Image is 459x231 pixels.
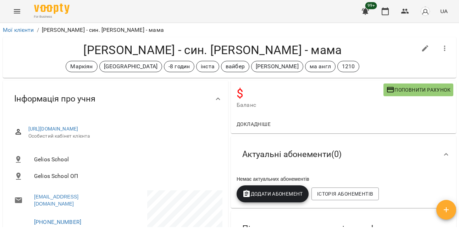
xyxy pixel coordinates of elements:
span: Актуальні абонементи ( 0 ) [242,149,342,160]
div: Маркіян [66,61,97,72]
span: Додати Абонемент [242,190,303,198]
div: вайбер [221,61,249,72]
span: 99+ [365,2,377,9]
span: Gelios School [34,155,217,164]
p: [PERSON_NAME] [256,62,299,71]
div: [GEOGRAPHIC_DATA] [99,61,162,72]
a: [URL][DOMAIN_NAME] [28,126,78,132]
span: Баланс [237,101,383,109]
div: Немає актуальних абонементів [235,174,452,184]
div: -8 годин [164,61,194,72]
p: ма англ [310,62,331,71]
p: [GEOGRAPHIC_DATA] [104,62,158,71]
div: Актуальні абонементи(0) [231,136,456,173]
button: UA [437,5,450,18]
a: [PHONE_NUMBER] [34,219,81,225]
img: Voopty Logo [34,4,70,14]
h4: [PERSON_NAME] - син. [PERSON_NAME] - мама [9,43,417,57]
div: ма англ [305,61,336,72]
div: 1210 [337,61,360,72]
p: 1210 [342,62,355,71]
button: Докладніше [234,118,273,131]
span: UA [440,7,448,15]
span: Поповнити рахунок [386,86,450,94]
img: avatar_s.png [420,6,430,16]
span: Історія абонементів [317,190,373,198]
p: -8 годин [168,62,190,71]
button: Menu [9,3,26,20]
span: Інформація про учня [14,93,95,104]
p: [PERSON_NAME] - син. [PERSON_NAME] - мама [42,26,164,34]
span: Докладніше [237,120,271,128]
div: інста [196,61,219,72]
button: Поповнити рахунок [383,83,453,96]
li: / [37,26,39,34]
button: Додати Абонемент [237,185,309,202]
p: Маркіян [70,62,93,71]
span: Gelios School ОП [34,172,217,180]
p: вайбер [226,62,245,71]
button: Історія абонементів [311,187,379,200]
a: [EMAIL_ADDRESS][DOMAIN_NAME] [34,193,109,207]
nav: breadcrumb [3,26,456,34]
span: Особистий кабінет клієнта [28,133,217,140]
div: Інформація про учня [3,81,228,117]
a: Мої клієнти [3,27,34,33]
span: For Business [34,15,70,19]
p: інста [201,62,215,71]
div: [PERSON_NAME] [251,61,303,72]
h4: $ [237,86,383,101]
